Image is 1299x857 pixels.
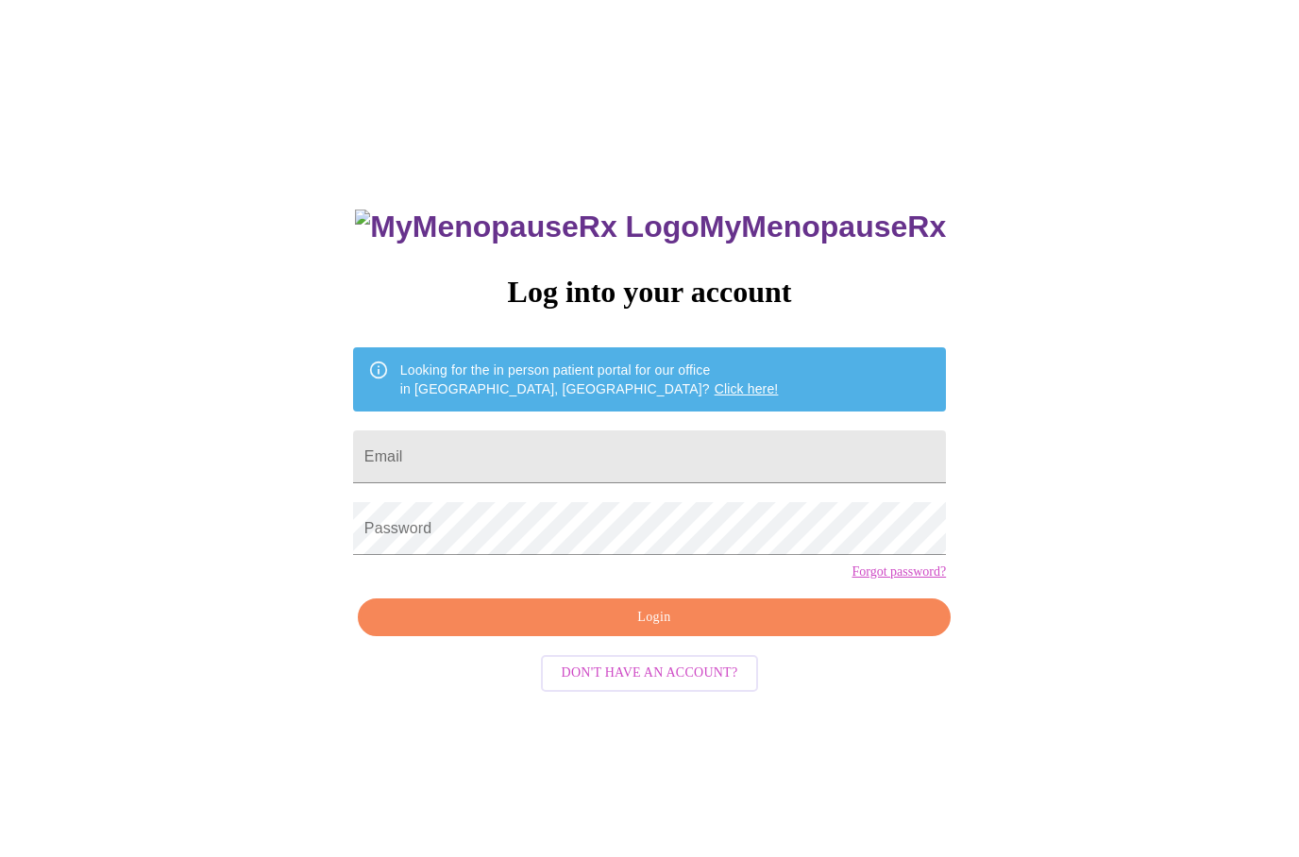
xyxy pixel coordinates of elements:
h3: Log into your account [353,275,946,310]
a: Click here! [715,381,779,396]
button: Login [358,598,951,637]
img: MyMenopauseRx Logo [355,210,699,244]
div: Looking for the in person patient portal for our office in [GEOGRAPHIC_DATA], [GEOGRAPHIC_DATA]? [400,353,779,406]
span: Don't have an account? [562,662,738,685]
a: Don't have an account? [536,664,764,680]
a: Forgot password? [852,564,946,580]
h3: MyMenopauseRx [355,210,946,244]
button: Don't have an account? [541,655,759,692]
span: Login [380,606,929,630]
